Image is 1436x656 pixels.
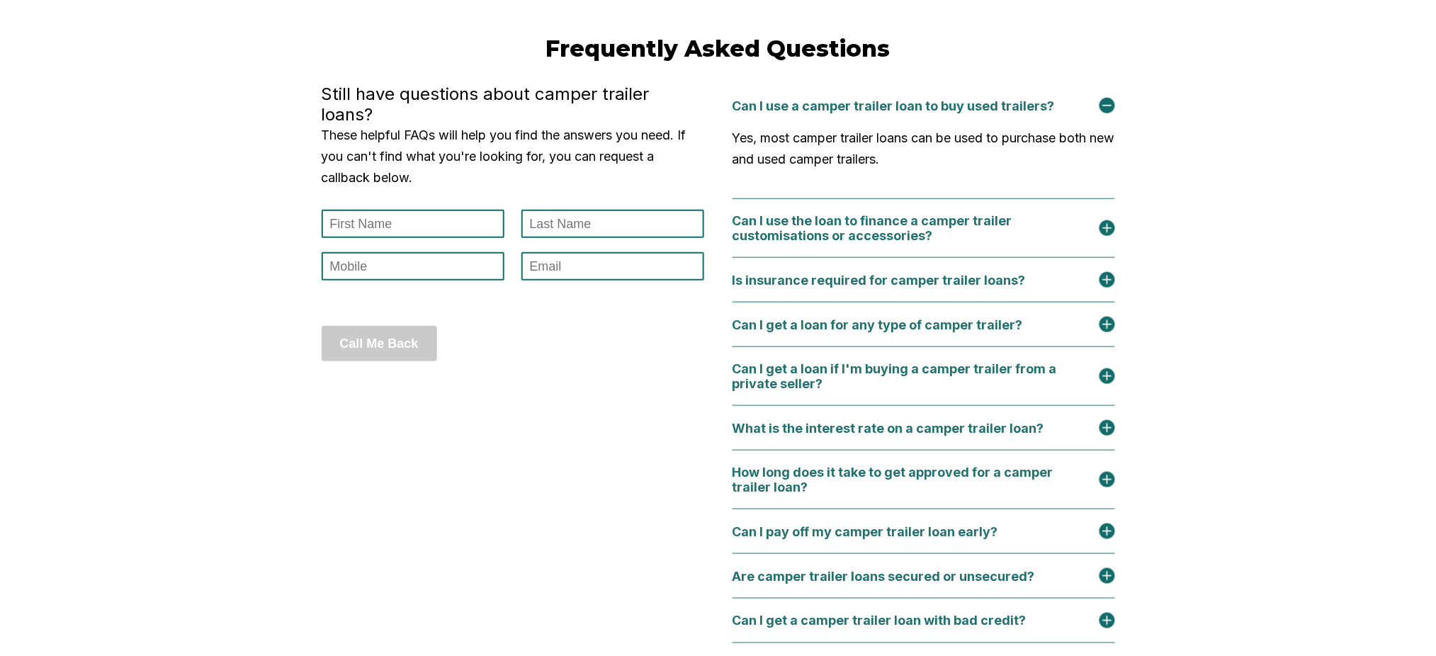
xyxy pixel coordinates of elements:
img: plus [1099,524,1115,539]
input: Email [521,252,704,281]
div: What is the interest rate on a camper trailer loan? [733,421,1061,436]
div: Can I get a loan for any type of camper trailer? [733,317,1040,332]
img: plus [1099,420,1115,436]
div: Can I get a loan if I'm buying a camper trailer from a private seller? [733,361,1099,391]
h2: Frequently Asked Questions [322,35,1115,62]
div: Can I use a camper trailer loan to buy used trailers? [733,98,1072,113]
img: plus [1099,220,1115,236]
input: First Name [322,210,504,238]
p: These helpful FAQs will help you find the answers you need. If you can't find what you're looking... [322,125,704,188]
div: Is insurance required for camper trailer loans? [733,273,1043,288]
div: Are camper trailer loans secured or unsecured? [733,569,1052,584]
img: plus [1099,368,1115,384]
img: minus [1099,98,1115,113]
img: plus [1099,272,1115,288]
p: Yes, most camper trailer loans can be used to purchase both new and used camper trailers. [733,128,1115,170]
img: plus [1099,472,1115,487]
button: Call Me Back [322,326,437,361]
input: Mobile [322,252,504,281]
div: Can I get a camper trailer loan with bad credit? [733,613,1044,628]
h4: Still have questions about camper trailer loans? [322,84,704,125]
div: How long does it take to get approved for a camper trailer loan? [733,465,1099,494]
input: Last Name [521,210,704,238]
img: plus [1099,317,1115,332]
img: plus [1099,568,1115,584]
div: Can I use the loan to finance a camper trailer customisations or accessories? [733,213,1099,243]
img: plus [1099,613,1115,628]
div: Can I pay off my camper trailer loan early? [733,524,1015,539]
